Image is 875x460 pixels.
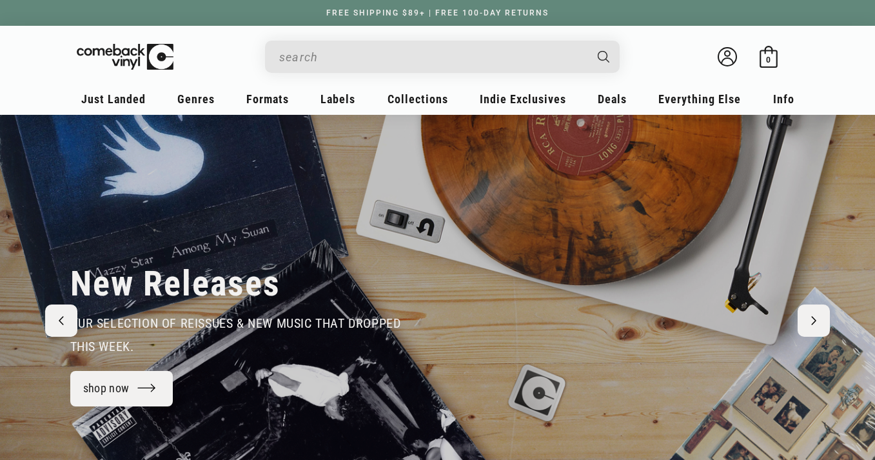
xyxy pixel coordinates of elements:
a: shop now [70,371,173,406]
span: 0 [766,55,771,65]
div: Search [265,41,620,73]
span: Everything Else [658,92,741,106]
span: Genres [177,92,215,106]
span: Deals [598,92,627,106]
h2: New Releases [70,263,280,305]
button: Search [586,41,621,73]
span: Collections [388,92,448,106]
span: Formats [246,92,289,106]
span: Just Landed [81,92,146,106]
span: Indie Exclusives [480,92,566,106]
span: Info [773,92,794,106]
span: Labels [320,92,355,106]
span: our selection of reissues & new music that dropped this week. [70,315,401,354]
input: search [279,44,585,70]
a: FREE SHIPPING $89+ | FREE 100-DAY RETURNS [313,8,562,17]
